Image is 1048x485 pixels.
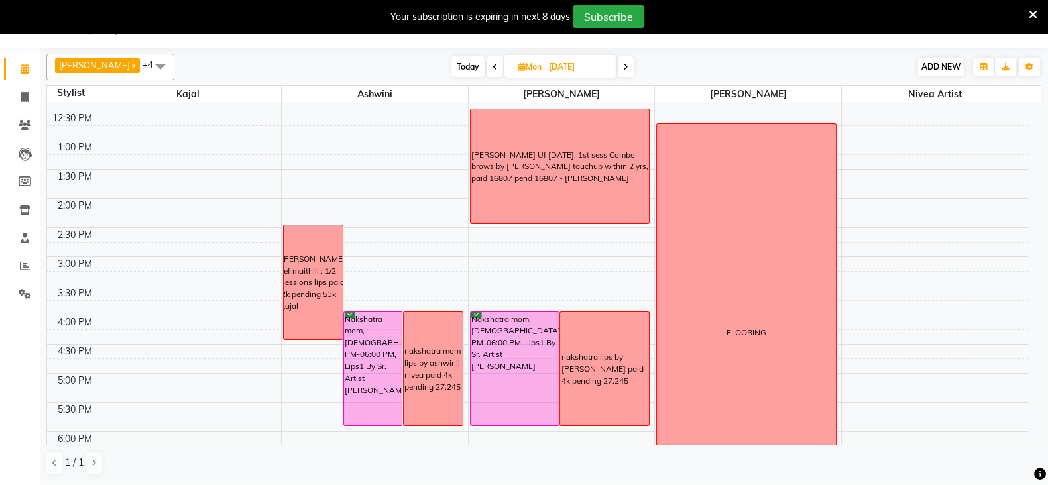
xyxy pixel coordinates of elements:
div: 3:00 PM [55,257,95,271]
span: Ashwini [282,86,468,103]
span: Nivea Artist [842,86,1028,103]
span: Mon [515,62,545,72]
span: 1 / 1 [65,456,84,470]
div: 5:30 PM [55,403,95,417]
span: [PERSON_NAME] [469,86,655,103]
span: +4 [143,59,163,70]
a: x [130,60,136,70]
div: 1:30 PM [55,170,95,184]
div: [PERSON_NAME] ref maithili : 1/2 sessions lips paid 2k pending 53k kajal [281,253,345,312]
div: Your subscription is expiring in next 8 days [390,10,570,24]
div: Nakshatra mom, [DEMOGRAPHIC_DATA]:00 PM-06:00 PM, Lips1 By Sr. Artist [PERSON_NAME] [344,312,403,425]
div: 2:00 PM [55,199,95,213]
span: [PERSON_NAME] [655,86,841,103]
div: 2:30 PM [55,228,95,242]
div: Nakshatra mom, [DEMOGRAPHIC_DATA]:00 PM-06:00 PM, Lips1 By Sr. Artist [PERSON_NAME] [471,312,559,425]
span: [PERSON_NAME] [59,60,130,70]
div: 4:00 PM [55,315,95,329]
div: nakshatra lips by [PERSON_NAME] paid 4k pending 27,245 [561,351,648,387]
div: Stylist [47,86,95,100]
div: 6:00 PM [55,432,95,446]
button: ADD NEW [918,58,964,76]
div: 5:00 PM [55,374,95,388]
button: Subscribe [573,5,644,28]
div: 1:00 PM [55,140,95,154]
span: Kajal [95,86,282,103]
span: Today [451,56,485,77]
div: 12:30 PM [50,111,95,125]
input: 2025-09-15 [545,57,611,77]
div: 3:30 PM [55,286,95,300]
div: nakshatra mom lips by ashwinii nivea paid 4k pending 27,245 [404,345,462,392]
span: ADD NEW [921,62,961,72]
div: 4:30 PM [55,345,95,358]
div: FLOORING [727,327,766,339]
div: [PERSON_NAME] Uf [DATE]: 1st sess Combo brows by [PERSON_NAME] touchup within 2 yrs, paid 16807 p... [471,149,649,185]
